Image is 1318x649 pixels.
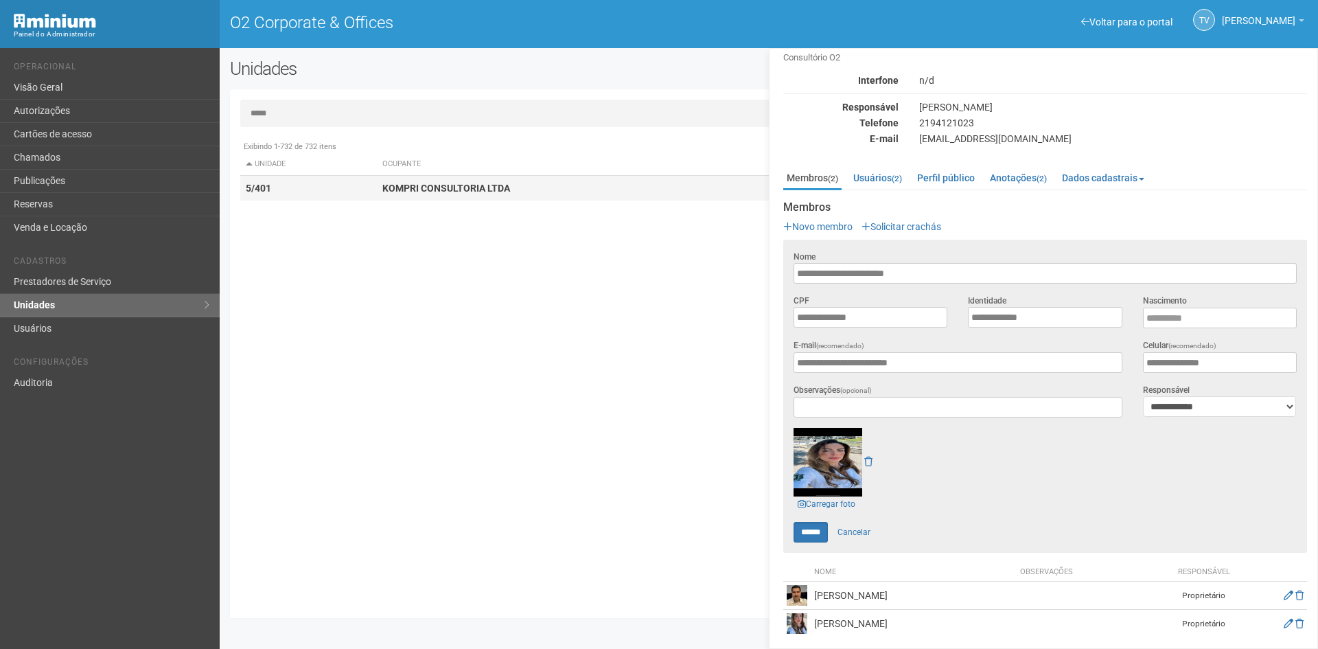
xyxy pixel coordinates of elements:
a: Editar membro [1284,618,1293,629]
strong: Membros [783,201,1307,214]
a: Cancelar [830,522,878,543]
a: Excluir membro [1295,590,1304,601]
th: Ocupante: activate to sort column ascending [377,153,844,176]
small: (2) [828,174,838,183]
div: n/d [909,74,1317,87]
span: (recomendado) [816,342,864,350]
label: E-mail [794,339,864,352]
li: Cadastros [14,256,209,271]
a: Solicitar crachás [862,221,941,232]
small: (2) [1037,174,1047,183]
label: Nome [794,251,816,263]
img: user.png [787,613,807,634]
small: (2) [892,174,902,183]
label: Nascimento [1143,295,1187,307]
a: Membros(2) [783,168,842,190]
h3: 7/218 [783,34,1307,64]
img: user.png [787,585,807,606]
span: (opcional) [840,387,872,394]
a: Dados cadastrais [1059,168,1148,188]
div: E-mail [773,133,909,145]
div: Painel do Administrador [14,28,209,41]
a: Perfil público [914,168,978,188]
small: Consultório O2 [783,52,1307,64]
label: Responsável [1143,384,1190,396]
li: Operacional [14,62,209,76]
td: Proprietário [1170,582,1238,610]
td: [PERSON_NAME] [811,582,1017,610]
td: [PERSON_NAME] [811,610,1017,638]
a: Usuários(2) [850,168,905,188]
a: Excluir membro [1295,618,1304,629]
th: Responsável [1170,563,1238,582]
div: [PERSON_NAME] [909,101,1317,113]
img: user.png [794,428,862,497]
h1: O2 Corporate & Offices [230,14,759,32]
label: Celular [1143,339,1216,352]
a: Remover [864,456,872,467]
label: Observações [794,384,872,397]
li: Configurações [14,357,209,372]
a: Anotações(2) [986,168,1050,188]
div: Interfone [773,74,909,87]
div: [EMAIL_ADDRESS][DOMAIN_NAME] [909,133,1317,145]
span: (recomendado) [1168,342,1216,350]
strong: 5/401 [246,183,271,194]
th: Observações [1017,563,1170,582]
a: [PERSON_NAME] [1222,17,1304,28]
label: Identidade [968,295,1006,307]
h2: Unidades [230,58,667,79]
strong: KOMPRI CONSULTORIA LTDA [382,183,510,194]
a: TV [1193,9,1215,31]
a: Carregar foto [794,497,859,512]
a: Voltar para o portal [1081,16,1172,27]
label: CPF [794,295,809,307]
div: 2194121023 [909,117,1317,129]
div: Telefone [773,117,909,129]
td: Proprietário [1170,610,1238,638]
th: Nome [811,563,1017,582]
span: Thayane Vasconcelos Torres [1222,2,1295,26]
a: Novo membro [783,221,853,232]
div: Exibindo 1-732 de 732 itens [240,141,1299,153]
div: Responsável [773,101,909,113]
img: Minium [14,14,96,28]
a: Editar membro [1284,590,1293,601]
th: Unidade: activate to sort column descending [240,153,377,176]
